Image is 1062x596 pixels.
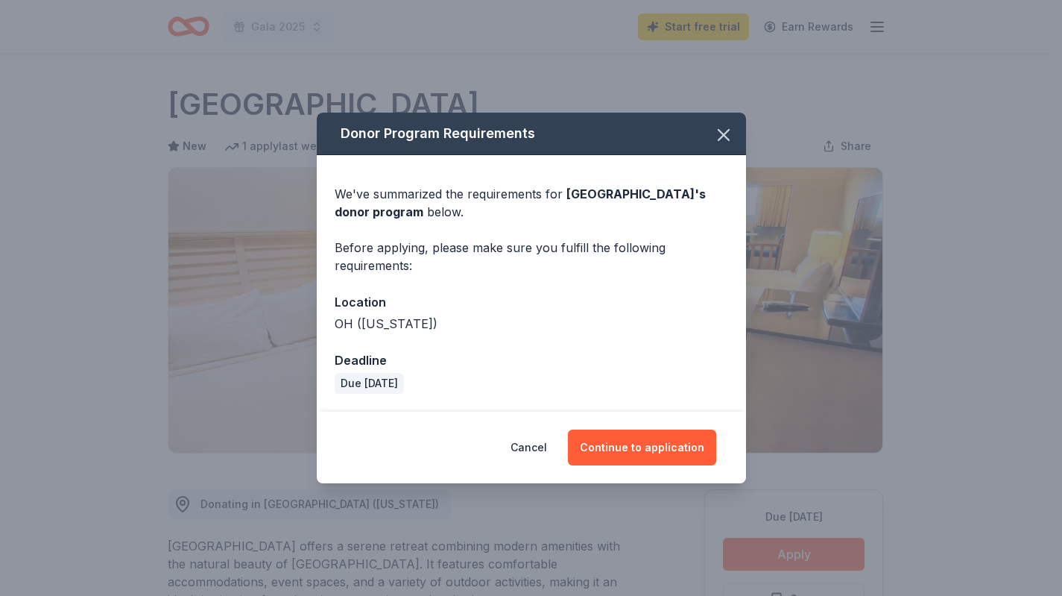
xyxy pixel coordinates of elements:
div: Donor Program Requirements [317,113,746,155]
button: Continue to application [568,430,716,465]
div: Location [335,292,728,312]
div: Before applying, please make sure you fulfill the following requirements: [335,239,728,275]
button: Cancel [511,430,547,465]
div: Due [DATE] [335,373,404,394]
div: Deadline [335,351,728,370]
div: We've summarized the requirements for below. [335,185,728,221]
div: OH ([US_STATE]) [335,315,728,333]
